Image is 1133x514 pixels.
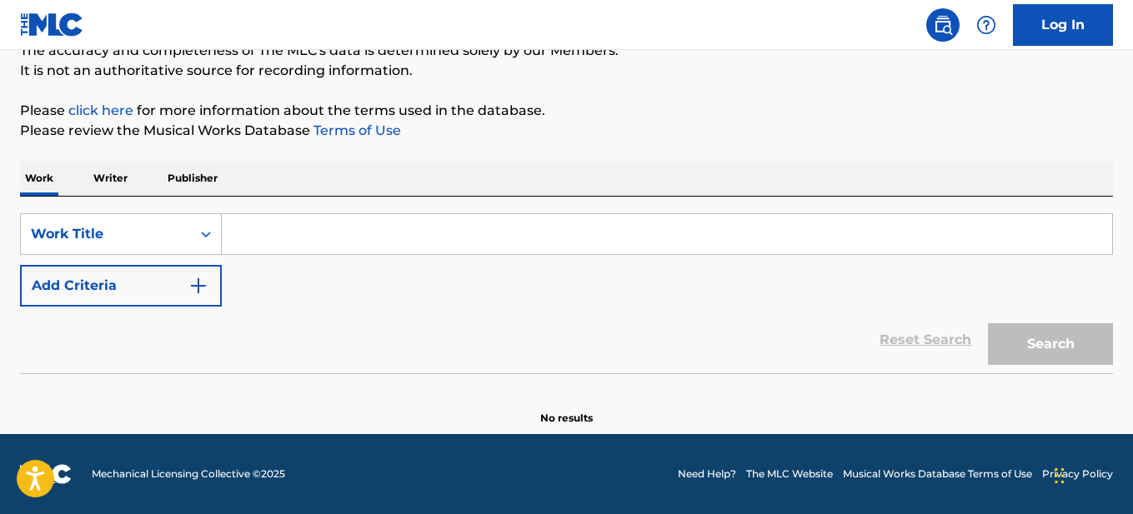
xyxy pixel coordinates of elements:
iframe: Chat Widget [1050,434,1133,514]
button: Add Criteria [20,265,222,307]
div: Work Title [31,224,181,244]
p: The accuracy and completeness of The MLC's data is determined solely by our Members. [20,41,1113,61]
a: click here [68,102,133,118]
a: Privacy Policy [1042,467,1113,482]
img: logo [20,464,72,484]
p: No results [540,391,593,426]
img: search [933,15,953,35]
p: Please review the Musical Works Database [20,121,1113,141]
a: Need Help? [678,467,736,482]
a: Musical Works Database Terms of Use [843,467,1032,482]
p: Please for more information about the terms used in the database. [20,101,1113,121]
form: Search Form [20,213,1113,373]
img: MLC Logo [20,12,84,37]
p: Writer [88,161,133,196]
p: It is not an authoritative source for recording information. [20,61,1113,81]
span: Mechanical Licensing Collective © 2025 [92,467,285,482]
a: Log In [1013,4,1113,46]
a: The MLC Website [746,467,833,482]
img: help [976,15,996,35]
p: Work [20,161,58,196]
div: Help [970,8,1003,42]
a: Public Search [926,8,960,42]
div: Arrastar [1055,451,1065,501]
p: Publisher [163,161,223,196]
div: Widget de chat [1050,434,1133,514]
img: 9d2ae6d4665cec9f34b9.svg [188,276,208,296]
a: Terms of Use [310,122,401,138]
